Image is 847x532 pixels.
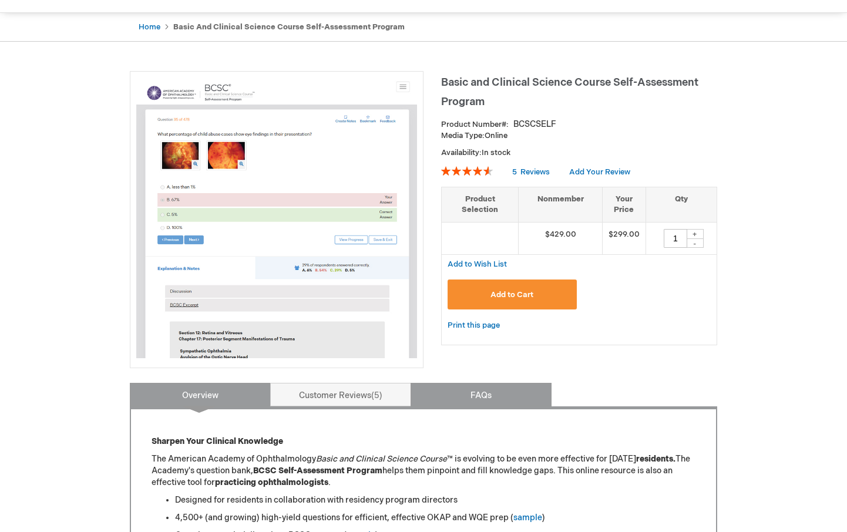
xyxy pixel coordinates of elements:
span: Reviews [520,167,550,177]
span: Add to Cart [490,290,533,299]
p: Online [441,130,717,142]
td: $429.00 [519,222,603,254]
em: Basic and Clinical Science Course [316,454,447,464]
li: Designed for residents in collaboration with residency program directors [175,494,695,506]
a: FAQs [411,383,552,406]
a: Print this page [448,318,500,333]
a: 5 Reviews [512,167,552,177]
div: - [686,238,704,248]
input: Qty [664,229,687,248]
a: Home [139,22,160,32]
span: In stock [482,148,510,157]
a: Overview [130,383,271,406]
th: Nonmember [519,187,603,222]
button: Add to Cart [448,280,577,309]
a: Customer Reviews5 [270,383,411,406]
p: Availability: [441,147,717,159]
th: Product Selection [442,187,519,222]
div: 92% [441,166,493,176]
p: The American Academy of Ophthalmology ™ is evolving to be even more effective for [DATE] The Acad... [152,453,695,489]
img: Basic and Clinical Science Course Self-Assessment Program [136,78,417,358]
strong: Media Type: [441,131,485,140]
strong: residents. [636,454,675,464]
th: Qty [646,187,717,222]
strong: Sharpen Your Clinical Knowledge [152,436,283,446]
strong: Basic and Clinical Science Course Self-Assessment Program [173,22,405,32]
a: sample [513,513,542,523]
div: + [686,229,704,239]
span: 5 [371,390,382,400]
span: Basic and Clinical Science Course Self-Assessment Program [441,76,698,108]
strong: Product Number [441,120,509,129]
a: Add Your Review [569,167,630,177]
strong: practicing ophthalmologists [215,477,328,487]
strong: BCSC Self-Assessment Program [253,466,382,476]
th: Your Price [602,187,646,222]
a: Add to Wish List [448,259,507,269]
span: Add to Wish List [448,260,507,269]
span: 5 [512,167,517,177]
td: $299.00 [602,222,646,254]
div: BCSCSELF [513,119,556,130]
li: 4,500+ (and growing) high-yield questions for efficient, effective OKAP and WQE prep ( ) [175,512,695,524]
